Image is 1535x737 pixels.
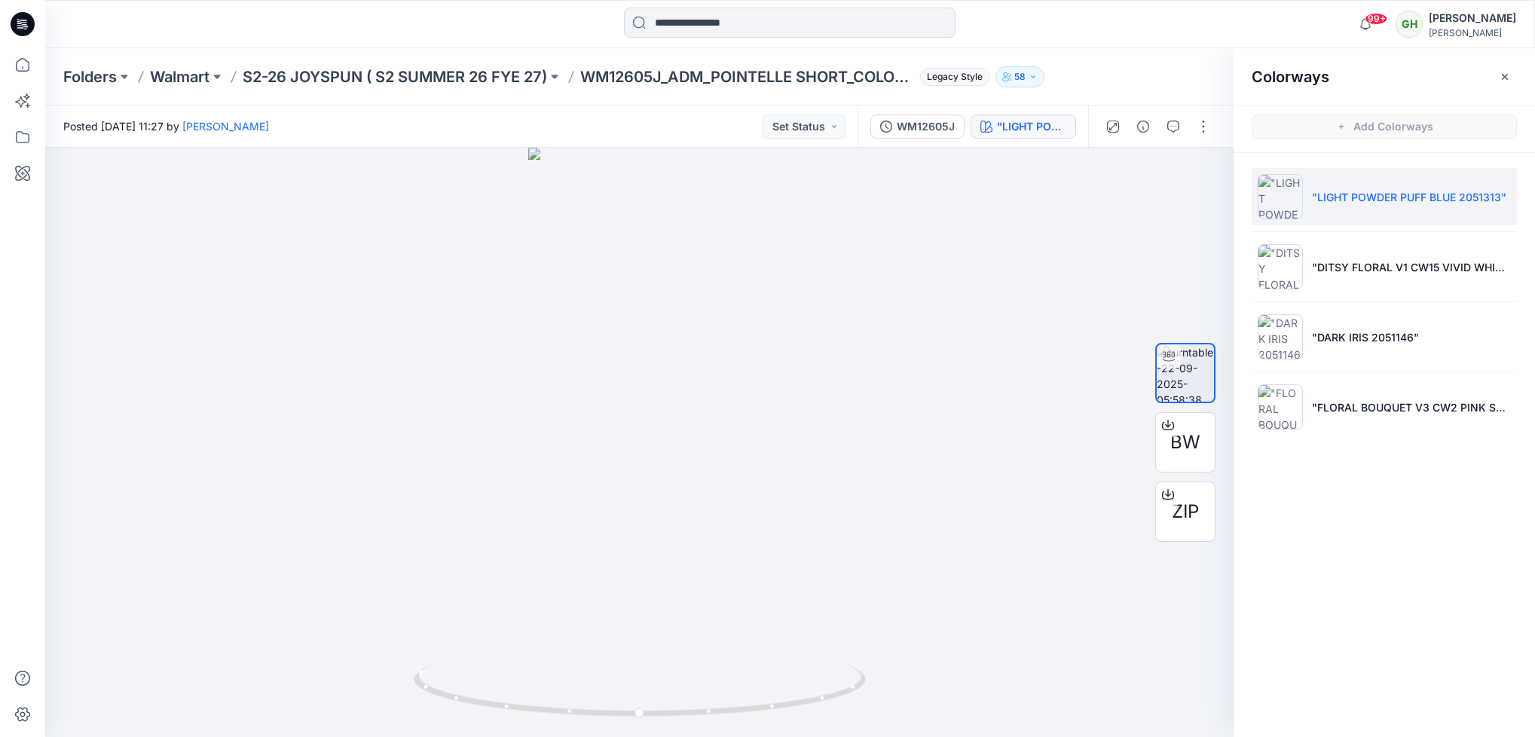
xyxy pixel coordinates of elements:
[1258,174,1303,219] img: "LIGHT POWDER PUFF BLUE 2051313"
[1157,344,1214,402] img: turntable-22-09-2025-05:58:38
[1312,329,1419,345] p: "DARK IRIS 2051146"
[1131,115,1155,139] button: Details
[1170,429,1200,456] span: BW
[182,120,269,133] a: [PERSON_NAME]
[1258,244,1303,289] img: "DITSY FLORAL V1 CW15 VIVID WHITE"
[1258,314,1303,359] img: "DARK IRIS 2051146"
[63,118,269,134] span: Posted [DATE] 11:27 by
[580,66,914,87] p: WM12605J_ADM_POINTELLE SHORT_COLORWAY_REV6
[1429,9,1516,27] div: [PERSON_NAME]
[1429,27,1516,38] div: [PERSON_NAME]
[870,115,965,139] button: WM12605J
[1365,13,1387,25] span: 99+
[1172,498,1199,525] span: ZIP
[1258,384,1303,430] img: "FLORAL BOUQUET V3 CW2 PINK SKY"
[63,66,117,87] a: Folders
[997,118,1066,135] div: "LIGHT POWDER PUFF BLUE 2051313"
[920,68,989,86] span: Legacy Style
[897,118,955,135] div: WM12605J
[150,66,209,87] a: Walmart
[1014,69,1026,85] p: 58
[243,66,547,87] a: S2-26 JOYSPUN ( S2 SUMMER 26 FYE 27)
[971,115,1076,139] button: "LIGHT POWDER PUFF BLUE 2051313"
[1312,259,1511,275] p: "DITSY FLORAL V1 CW15 VIVID WHITE"
[1252,68,1329,86] h2: Colorways
[1396,11,1423,38] div: GH
[1312,189,1506,205] p: "LIGHT POWDER PUFF BLUE 2051313"
[1312,399,1511,415] p: "FLORAL BOUQUET V3 CW2 PINK SKY"
[914,66,989,87] button: Legacy Style
[995,66,1044,87] button: 58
